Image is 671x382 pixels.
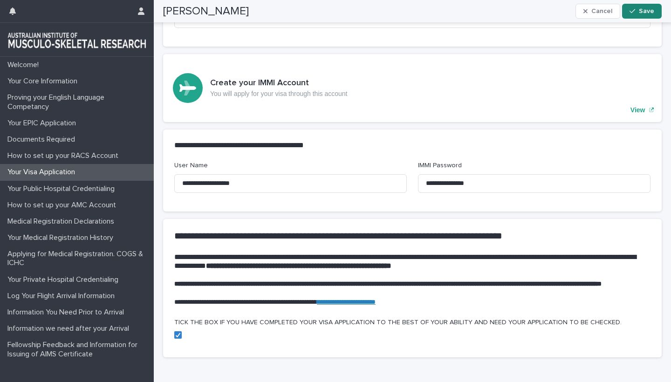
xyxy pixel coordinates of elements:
p: TICK THE BOX IF YOU HAVE COMPLETED YOUR VISA APPLICATION TO THE BEST OF YOUR ABILITY AND NEED YOU... [174,318,650,327]
p: Medical Registration Declarations [4,217,122,226]
a: View [163,54,662,122]
p: IMMI Password [418,161,650,171]
p: You will apply for your visa through this account [210,90,347,98]
span: Save [639,8,654,14]
p: Information You Need Prior to Arrival [4,308,131,317]
button: Save [622,4,662,19]
p: User Name [174,161,407,171]
p: Your Medical Registration History [4,233,121,242]
p: Proving your English Language Competancy [4,93,154,111]
p: Information we need after your Arrival [4,324,137,333]
h3: Create your IMMI Account [210,78,347,89]
p: Your Private Hospital Credentialing [4,275,126,284]
p: View [630,106,645,114]
p: Your Visa Application [4,168,82,177]
p: Fellowship Feedback and Information for Issuing of AIMS Certificate [4,341,154,358]
p: Your Core Information [4,77,85,86]
p: Welcome! [4,61,46,69]
p: Your EPIC Application [4,119,83,128]
p: Log Your Flight Arrival Information [4,292,122,300]
img: 1xcjEmqDTcmQhduivVBy [7,30,146,49]
h2: [PERSON_NAME] [163,5,249,18]
p: How to set up your AMC Account [4,201,123,210]
button: Cancel [575,4,620,19]
p: Your Public Hospital Credentialing [4,184,122,193]
span: Cancel [591,8,612,14]
p: Documents Required [4,135,82,144]
p: How to set up your RACS Account [4,151,126,160]
p: Applying for Medical Registration. COGS & ICHC [4,250,154,267]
